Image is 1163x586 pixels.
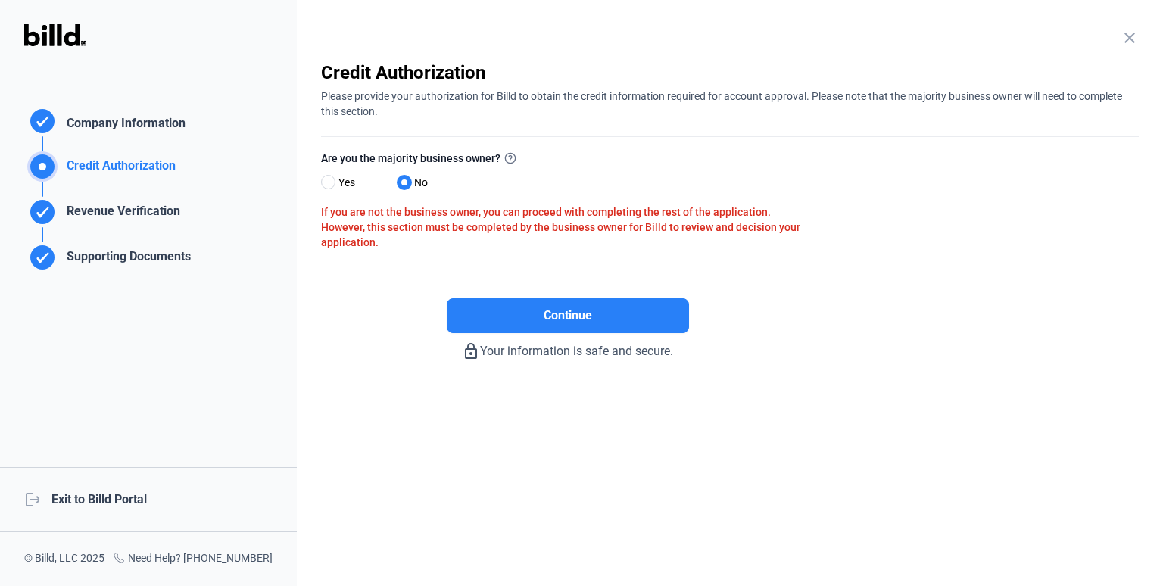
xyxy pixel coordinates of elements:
[61,202,180,227] div: Revenue Verification
[1121,29,1139,47] mat-icon: close
[113,550,273,568] div: Need Help? [PHONE_NUMBER]
[462,342,480,360] mat-icon: lock_outline
[61,114,186,136] div: Company Information
[321,204,814,250] div: If you are not the business owner, you can proceed with completing the rest of the application. H...
[321,61,1139,85] div: Credit Authorization
[321,333,814,360] div: Your information is safe and secure.
[447,298,689,333] button: Continue
[544,307,592,325] span: Continue
[321,85,1139,119] div: Please provide your authorization for Billd to obtain the credit information required for account...
[61,248,191,273] div: Supporting Documents
[24,491,39,506] mat-icon: logout
[61,157,176,182] div: Credit Authorization
[24,550,104,568] div: © Billd, LLC 2025
[321,150,814,170] label: Are you the majority business owner?
[408,173,428,192] span: No
[24,24,86,46] img: Billd Logo
[332,173,355,192] span: Yes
